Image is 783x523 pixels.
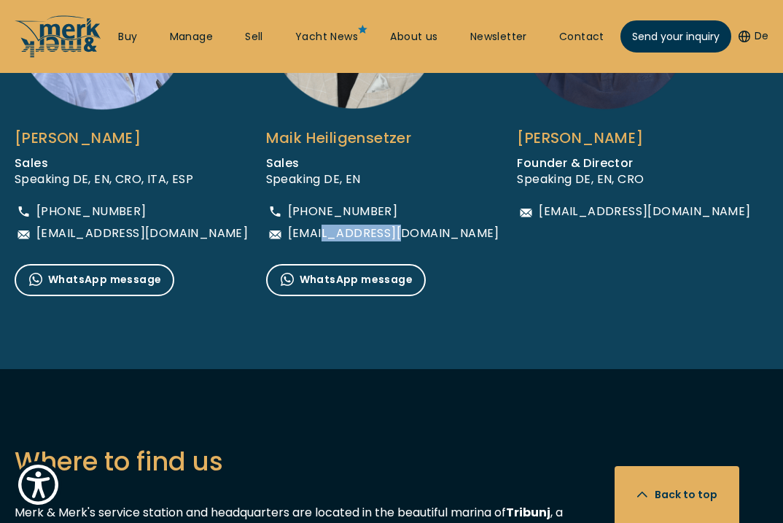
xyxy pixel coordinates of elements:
[73,171,193,187] span: DE, EN, CRO, ITA, ESP
[539,206,750,217] span: [EMAIL_ADDRESS][DOMAIN_NAME]
[615,466,739,523] button: Back to top
[15,442,598,481] h3: Where to find us
[266,171,499,187] div: Speaking
[559,30,604,44] a: Contact
[470,30,527,44] a: Newsletter
[170,30,213,44] a: Manage
[506,504,550,521] strong: Tribunj
[15,171,248,187] div: Speaking
[575,171,644,187] span: DE, EN, CRO
[245,30,263,44] a: Sell
[15,46,102,63] a: /
[517,171,750,187] div: Speaking
[36,206,147,217] span: [PHONE_NUMBER]
[288,206,398,217] span: [PHONE_NUMBER]
[517,125,750,151] div: [PERSON_NAME]
[739,29,768,44] button: De
[15,125,248,151] div: [PERSON_NAME]
[266,264,426,296] a: WhatsApp message
[295,30,358,44] a: Yacht News
[15,461,62,508] button: Show Accessibility Preferences
[36,228,248,239] span: [EMAIL_ADDRESS][DOMAIN_NAME]
[275,271,413,289] span: WhatsApp message
[632,29,720,44] span: Send your inquiry
[15,264,174,296] a: WhatsApp message
[390,30,437,44] a: About us
[288,228,499,239] span: [EMAIL_ADDRESS][DOMAIN_NAME]
[324,171,360,187] span: DE, EN
[15,155,248,171] div: Sales
[23,271,161,289] span: WhatsApp message
[620,20,731,53] a: Send your inquiry
[266,155,499,171] div: Sales
[517,155,750,171] div: Founder & Director
[118,30,137,44] a: Buy
[266,125,499,151] div: Maik Heiligensetzer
